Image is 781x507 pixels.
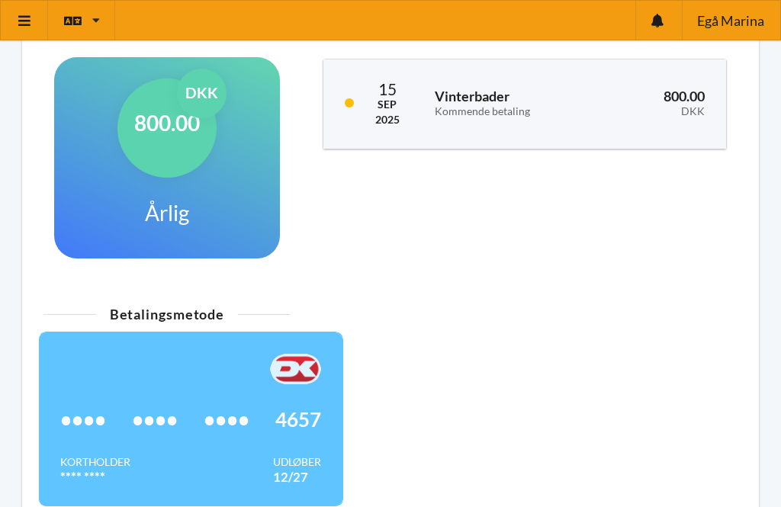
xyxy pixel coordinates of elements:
div: Kommende betaling [435,105,587,118]
div: DKK [177,69,227,118]
span: •••• [204,412,249,427]
div: Udløber [273,454,321,470]
span: •••• [132,412,178,427]
img: F+AAQC4Rur0ZFP9BwAAAABJRU5ErkJggg== [270,354,321,384]
div: 2025 [375,112,400,127]
div: DKK [607,105,705,118]
div: Kortholder [60,454,130,470]
div: 12/27 [273,470,321,485]
h1: Årlig [145,199,189,226]
h3: 800.00 [607,88,705,118]
span: 4657 [275,412,321,427]
h1: 800.00 [134,109,200,136]
span: •••• [60,412,106,427]
div: Sep [375,97,400,112]
h3: Vinterbader [435,88,587,118]
div: Betalingsmetode [43,307,291,321]
span: Egå Marina [697,14,764,27]
div: 15 [375,81,400,97]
